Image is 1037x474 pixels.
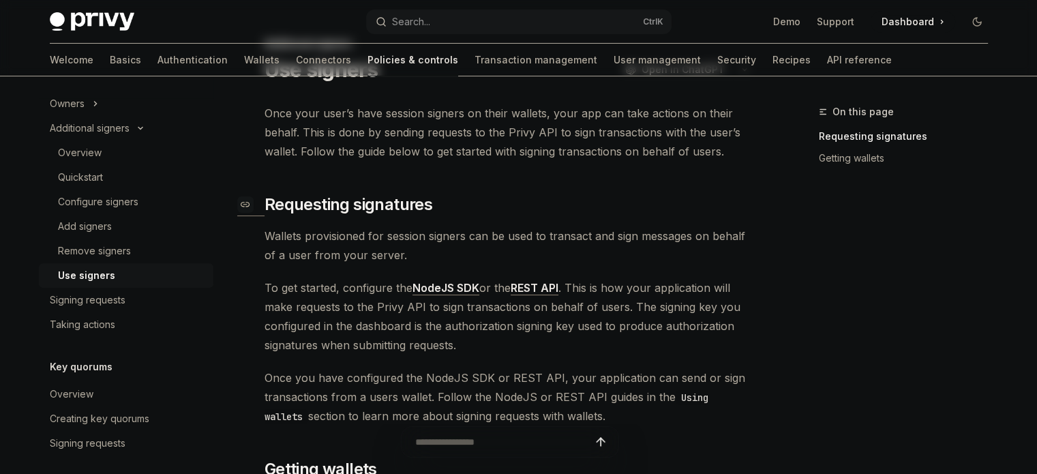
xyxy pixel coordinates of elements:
h5: Key quorums [50,359,112,375]
div: Search... [392,14,430,30]
a: Security [717,44,756,76]
input: Ask a question... [415,427,591,457]
a: Add signers [39,214,213,239]
span: Requesting signatures [265,194,432,216]
a: User management [614,44,701,76]
span: Ctrl K [643,16,663,27]
button: Toggle dark mode [966,11,988,33]
div: Signing requests [50,292,125,308]
div: Configure signers [58,194,138,210]
a: Signing requests [39,288,213,312]
a: Configure signers [39,190,213,214]
a: Welcome [50,44,93,76]
a: Navigate to header [237,194,265,216]
div: Additional signers [50,120,130,136]
a: Connectors [296,44,351,76]
div: Overview [58,145,102,161]
a: Requesting signatures [819,125,999,147]
a: Signing requests [39,431,213,456]
div: Use signers [58,267,115,284]
a: API reference [827,44,892,76]
a: Getting wallets [819,147,999,169]
a: Taking actions [39,312,213,337]
a: Use signers [39,263,213,288]
span: Once you have configured the NodeJS SDK or REST API, your application can send or sign transactio... [265,368,756,426]
a: NodeJS SDK [412,281,479,295]
a: Overview [39,140,213,165]
button: Send message [591,432,610,451]
a: Overview [39,382,213,406]
a: Basics [110,44,141,76]
div: Signing requests [50,435,125,451]
button: Toggle Owners section [39,91,213,116]
span: To get started, configure the or the . This is how your application will make requests to the Pri... [265,278,756,355]
a: Quickstart [39,165,213,190]
div: Creating key quorums [50,411,149,427]
div: Owners [50,95,85,112]
span: Dashboard [882,15,934,29]
a: Authentication [157,44,228,76]
a: Policies & controls [367,44,458,76]
div: Remove signers [58,243,131,259]
a: Transaction management [475,44,597,76]
div: Overview [50,386,93,402]
div: Add signers [58,218,112,235]
span: Once your user’s have session signers on their wallets, your app can take actions on their behalf... [265,104,756,161]
span: Wallets provisioned for session signers can be used to transact and sign messages on behalf of a ... [265,226,756,265]
div: Quickstart [58,169,103,186]
a: Recipes [772,44,811,76]
a: Remove signers [39,239,213,263]
img: dark logo [50,12,134,31]
a: Dashboard [871,11,955,33]
a: Wallets [244,44,280,76]
div: Taking actions [50,316,115,333]
span: On this page [832,104,894,120]
button: Toggle Additional signers section [39,116,213,140]
a: Creating key quorums [39,406,213,431]
button: Open search [366,10,672,34]
a: REST API [511,281,558,295]
a: Support [817,15,854,29]
a: Demo [773,15,800,29]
